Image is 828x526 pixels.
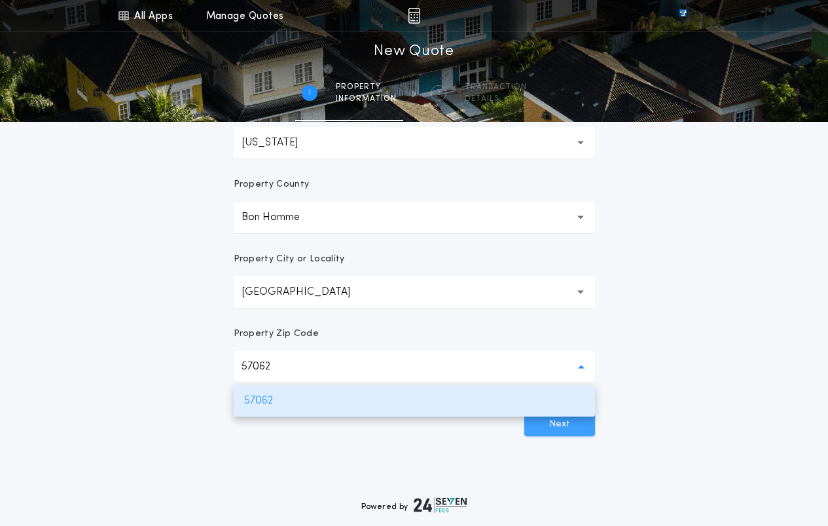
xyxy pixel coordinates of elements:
[336,94,397,104] span: information
[408,8,420,24] img: img
[234,328,319,341] p: Property Zip Code
[465,82,527,92] span: Transaction
[414,497,467,513] img: logo
[234,127,595,159] button: [US_STATE]
[242,210,321,225] p: Bon Homme
[524,413,595,436] button: Next
[234,202,595,233] button: Bon Homme
[234,178,310,191] p: Property County
[234,276,595,308] button: [GEOGRAPHIC_DATA]
[308,88,311,98] h2: 1
[234,253,345,266] p: Property City or Locality
[361,497,467,513] div: Powered by
[242,135,319,151] p: [US_STATE]
[655,9,710,22] img: vs-icon
[374,41,454,62] h1: New Quote
[242,284,371,300] p: [GEOGRAPHIC_DATA]
[242,359,291,375] p: 57062
[234,385,595,417] p: 57062
[436,88,441,98] h2: 2
[465,94,527,104] span: details
[234,351,595,383] button: 57062
[336,82,397,92] span: Property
